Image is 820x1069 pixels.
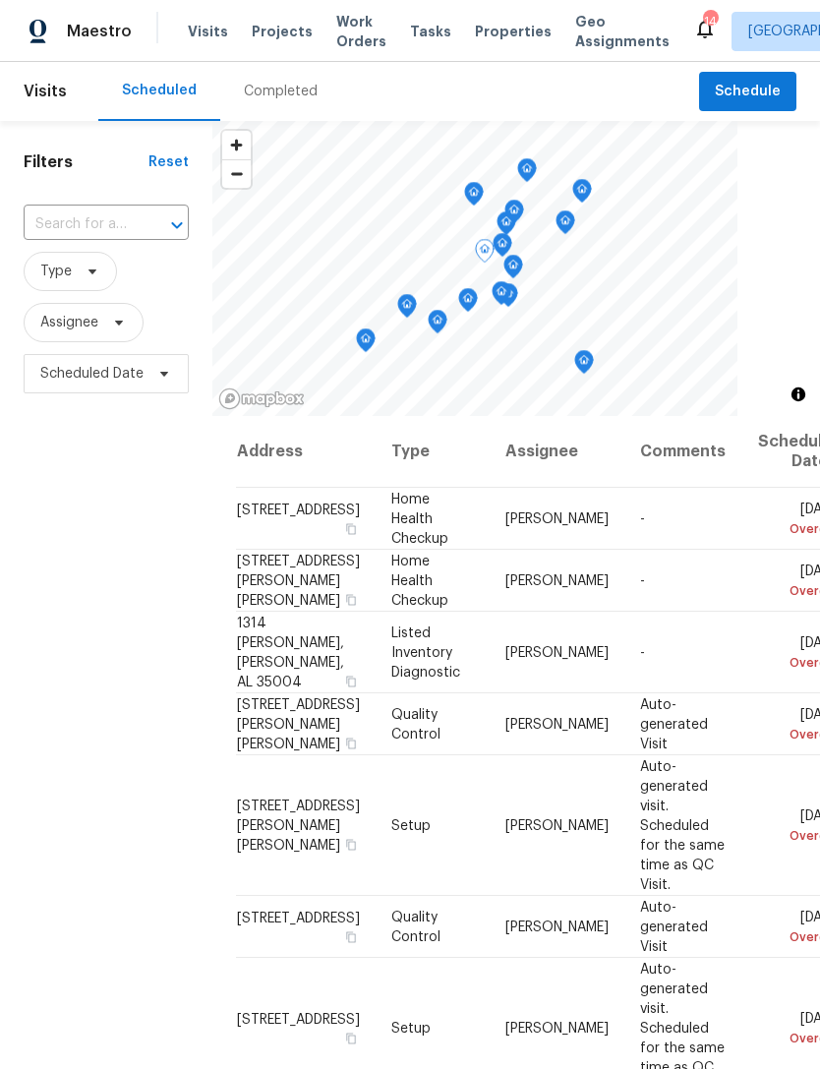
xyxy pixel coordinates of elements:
[475,22,552,41] span: Properties
[163,211,191,239] button: Open
[391,1021,431,1035] span: Setup
[505,818,609,832] span: [PERSON_NAME]
[218,387,305,410] a: Mapbox homepage
[503,255,523,285] div: Map marker
[342,1029,360,1046] button: Copy Address
[505,573,609,587] span: [PERSON_NAME]
[787,383,810,406] button: Toggle attribution
[699,72,796,112] button: Schedule
[428,310,447,340] div: Map marker
[148,152,189,172] div: Reset
[237,911,360,924] span: [STREET_ADDRESS]
[575,12,670,51] span: Geo Assignments
[497,211,516,242] div: Map marker
[505,511,609,525] span: [PERSON_NAME]
[342,519,360,537] button: Copy Address
[640,645,645,659] span: -
[24,209,134,240] input: Search for an address...
[505,920,609,933] span: [PERSON_NAME]
[574,350,594,381] div: Map marker
[493,233,512,264] div: Map marker
[342,590,360,608] button: Copy Address
[792,384,804,405] span: Toggle attribution
[237,697,360,750] span: [STREET_ADDRESS][PERSON_NAME][PERSON_NAME]
[237,503,360,516] span: [STREET_ADDRESS]
[222,131,251,159] button: Zoom in
[410,25,451,38] span: Tasks
[505,645,609,659] span: [PERSON_NAME]
[640,573,645,587] span: -
[237,616,344,688] span: 1314 [PERSON_NAME], [PERSON_NAME], AL 35004
[475,239,495,269] div: Map marker
[490,416,624,488] th: Assignee
[391,554,448,607] span: Home Health Checkup
[40,262,72,281] span: Type
[376,416,490,488] th: Type
[640,511,645,525] span: -
[517,158,537,189] div: Map marker
[222,159,251,188] button: Zoom out
[391,492,448,545] span: Home Health Checkup
[237,1012,360,1026] span: [STREET_ADDRESS]
[122,81,197,100] div: Scheduled
[464,182,484,212] div: Map marker
[40,364,144,384] span: Scheduled Date
[572,179,592,209] div: Map marker
[703,12,717,31] div: 14
[640,759,725,891] span: Auto-generated visit. Scheduled for the same time as QC Visit.
[356,328,376,359] div: Map marker
[342,734,360,751] button: Copy Address
[391,910,440,943] span: Quality Control
[252,22,313,41] span: Projects
[244,82,318,101] div: Completed
[391,818,431,832] span: Setup
[640,900,708,953] span: Auto-generated Visit
[715,80,781,104] span: Schedule
[624,416,742,488] th: Comments
[237,554,360,607] span: [STREET_ADDRESS][PERSON_NAME][PERSON_NAME]
[236,416,376,488] th: Address
[342,672,360,689] button: Copy Address
[458,288,478,319] div: Map marker
[212,121,737,416] canvas: Map
[24,70,67,113] span: Visits
[397,294,417,325] div: Map marker
[336,12,386,51] span: Work Orders
[40,313,98,332] span: Assignee
[391,707,440,741] span: Quality Control
[342,835,360,853] button: Copy Address
[237,799,360,852] span: [STREET_ADDRESS][PERSON_NAME][PERSON_NAME]
[342,927,360,945] button: Copy Address
[640,697,708,750] span: Auto-generated Visit
[505,717,609,731] span: [PERSON_NAME]
[391,625,460,679] span: Listed Inventory Diagnostic
[67,22,132,41] span: Maestro
[24,152,148,172] h1: Filters
[188,22,228,41] span: Visits
[504,200,524,230] div: Map marker
[222,160,251,188] span: Zoom out
[556,210,575,241] div: Map marker
[492,281,511,312] div: Map marker
[505,1021,609,1035] span: [PERSON_NAME]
